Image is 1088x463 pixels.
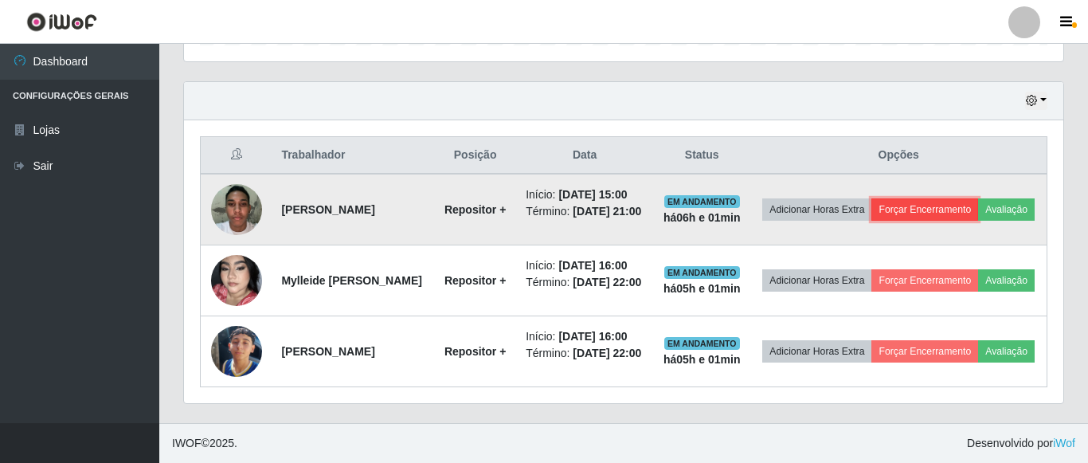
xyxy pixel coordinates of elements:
button: Avaliação [978,340,1035,363]
strong: [PERSON_NAME] [281,203,374,216]
strong: Mylleide [PERSON_NAME] [281,274,422,287]
li: Início: [526,328,644,345]
strong: Repositor + [444,274,506,287]
img: 1752181822645.jpeg [211,175,262,243]
li: Início: [526,186,644,203]
th: Opções [750,137,1047,175]
button: Avaliação [978,269,1035,292]
time: [DATE] 16:00 [558,330,627,343]
strong: há 05 h e 01 min [663,353,741,366]
img: CoreUI Logo [26,12,97,32]
li: Término: [526,345,644,362]
button: Forçar Encerramento [871,198,978,221]
a: iWof [1053,437,1075,449]
button: Forçar Encerramento [871,269,978,292]
th: Posição [434,137,516,175]
time: [DATE] 22:00 [573,276,641,288]
li: Término: [526,274,644,291]
button: Avaliação [978,198,1035,221]
time: [DATE] 22:00 [573,347,641,359]
strong: há 05 h e 01 min [663,282,741,295]
th: Status [653,137,750,175]
time: [DATE] 15:00 [558,188,627,201]
th: Data [516,137,653,175]
button: Adicionar Horas Extra [762,340,871,363]
time: [DATE] 16:00 [558,259,627,272]
strong: [PERSON_NAME] [281,345,374,358]
span: EM ANDAMENTO [664,195,740,208]
strong: há 06 h e 01 min [663,211,741,224]
button: Adicionar Horas Extra [762,198,871,221]
strong: Repositor + [444,345,506,358]
img: 1751397040132.jpeg [211,235,262,326]
button: Forçar Encerramento [871,340,978,363]
th: Trabalhador [272,137,434,175]
span: Desenvolvido por [967,435,1075,452]
span: EM ANDAMENTO [664,337,740,350]
li: Início: [526,257,644,274]
li: Término: [526,203,644,220]
span: IWOF [172,437,202,449]
button: Adicionar Horas Extra [762,269,871,292]
img: 1756230047876.jpeg [211,306,262,397]
strong: Repositor + [444,203,506,216]
span: EM ANDAMENTO [664,266,740,279]
time: [DATE] 21:00 [573,205,641,218]
span: © 2025 . [172,435,237,452]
